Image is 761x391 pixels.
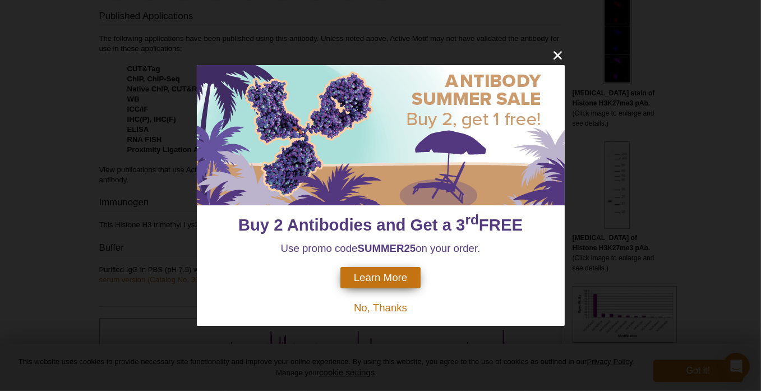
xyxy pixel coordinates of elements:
button: close [551,48,565,62]
span: Use promo code on your order. [281,242,481,254]
strong: SUMMER25 [358,242,416,254]
span: Learn More [354,272,407,284]
span: No, Thanks [354,302,407,314]
sup: rd [465,213,479,228]
span: Buy 2 Antibodies and Get a 3 FREE [238,215,523,234]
